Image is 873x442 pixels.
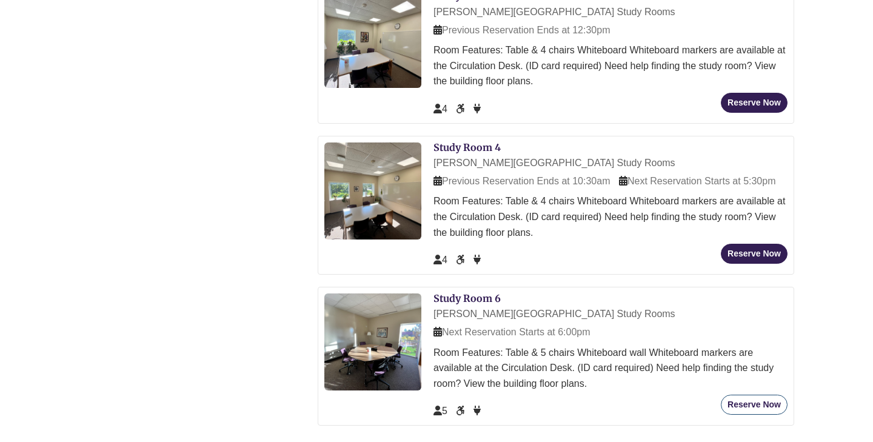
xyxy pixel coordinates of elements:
span: Accessible Seat/Space [456,104,467,114]
span: Power Available [473,406,481,416]
span: The capacity of this space [433,255,447,265]
div: Room Features: Table & 4 chairs Whiteboard Whiteboard markers are available at the Circulation De... [433,193,788,240]
span: Next Reservation Starts at 5:30pm [619,176,776,186]
span: Previous Reservation Ends at 10:30am [433,176,610,186]
img: Study Room 4 [324,142,421,239]
button: Reserve Now [721,93,788,113]
span: Next Reservation Starts at 6:00pm [433,327,590,337]
div: Room Features: Table & 4 chairs Whiteboard Whiteboard markers are available at the Circulation De... [433,42,788,89]
span: Accessible Seat/Space [456,406,467,416]
div: [PERSON_NAME][GEOGRAPHIC_DATA] Study Rooms [433,4,788,20]
span: Previous Reservation Ends at 12:30pm [433,25,610,35]
span: Power Available [473,255,481,265]
div: [PERSON_NAME][GEOGRAPHIC_DATA] Study Rooms [433,306,788,322]
span: Power Available [473,104,481,114]
button: Reserve Now [721,395,788,415]
img: Study Room 6 [324,293,421,390]
a: Study Room 4 [433,141,501,153]
span: The capacity of this space [433,104,447,114]
span: The capacity of this space [433,406,447,416]
div: [PERSON_NAME][GEOGRAPHIC_DATA] Study Rooms [433,155,788,171]
span: Accessible Seat/Space [456,255,467,265]
a: Study Room 6 [433,292,501,304]
button: Reserve Now [721,244,788,264]
div: Room Features: Table & 5 chairs Whiteboard wall Whiteboard markers are available at the Circulati... [433,345,788,392]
